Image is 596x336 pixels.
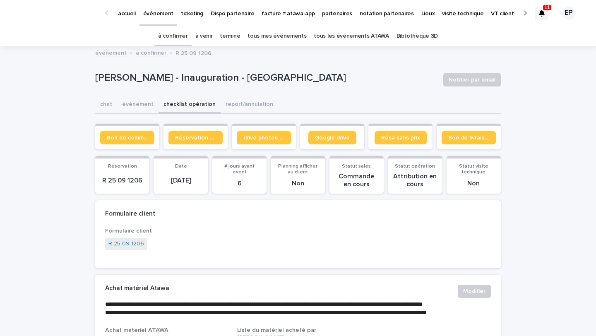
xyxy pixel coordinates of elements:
span: Résa sans prix [381,135,420,141]
a: R 25 09 1206 [108,240,144,248]
span: Date [175,164,187,169]
h2: Formulaire client [105,210,155,218]
p: Commande en cours [334,173,379,188]
a: à confirmer [158,26,188,46]
span: drive photos coordinateur [243,135,284,141]
p: R 25 09 1206 [100,177,144,185]
span: Réservation client [175,135,216,141]
span: Bon de commande [107,135,148,141]
a: Réservation client [168,131,223,144]
span: Notifier par email [449,76,495,84]
button: chat [95,96,117,114]
span: Bon de livraison [448,135,489,141]
a: drive photos coordinateur [237,131,291,144]
span: Planning afficher au client [278,164,317,175]
a: Bon de livraison [442,131,496,144]
p: R 25 09 1206 [175,48,211,57]
a: Bibliothèque 3D [397,26,438,46]
a: tous mes événements [248,26,306,46]
p: 11 [544,5,550,10]
a: tous les événements ATAWA [314,26,389,46]
span: Google drive [315,135,350,141]
button: report/annulation [221,96,278,114]
div: 11 [535,7,548,20]
span: Reservation [108,164,137,169]
button: Modifier [458,285,491,298]
button: événement [117,96,159,114]
button: Notifier par email [443,73,501,86]
h2: Achat matériel Atawa [105,285,169,292]
a: événement [95,48,127,57]
span: # jours avant event [224,164,255,175]
p: Attribution en cours [393,173,437,188]
span: Statut visite technique [459,164,488,175]
span: Formulaire client [105,228,152,234]
p: [PERSON_NAME] - Inauguration - [GEOGRAPHIC_DATA] [95,72,437,84]
a: à venir [195,26,213,46]
span: Modifier [463,287,485,295]
span: Achat matériel ATAWA [105,327,168,333]
a: à confirmer [136,48,166,57]
a: Google drive [308,131,356,144]
p: [DATE] [159,177,203,185]
img: Ls34BcGeRexTGTNfXpUC [17,5,97,22]
div: EP [562,7,575,20]
a: Bon de commande [100,131,154,144]
button: checklist opération [159,96,221,114]
a: terminé [220,26,240,46]
p: Non [276,180,320,187]
a: Résa sans prix [375,131,427,144]
p: 6 [217,180,262,187]
span: Statut opération [395,164,435,169]
span: Statut sales [342,164,371,169]
p: Non [452,180,496,187]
